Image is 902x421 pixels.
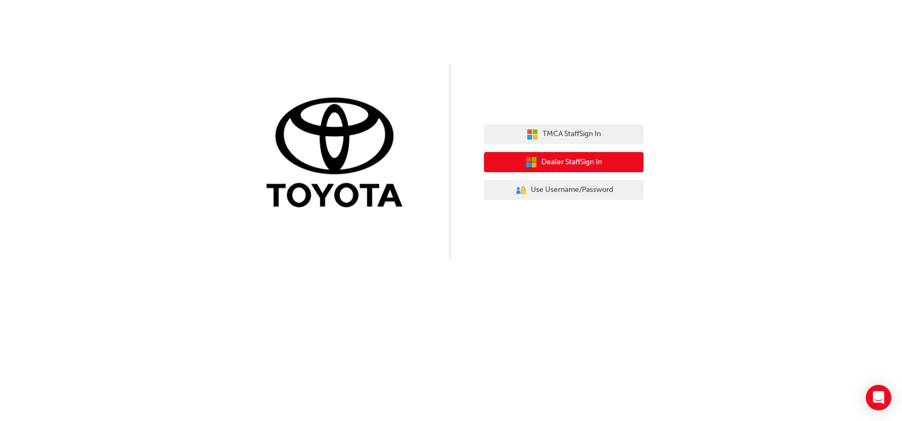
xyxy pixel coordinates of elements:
[484,124,644,145] button: TMCA StaffSign In
[541,156,602,169] span: Dealer Staff Sign In
[484,152,644,172] button: Dealer StaffSign In
[258,95,418,213] img: Trak
[531,184,613,196] span: Use Username/Password
[866,385,891,410] div: Open Intercom Messenger
[484,180,644,200] button: Use Username/Password
[542,128,601,140] span: TMCA Staff Sign In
